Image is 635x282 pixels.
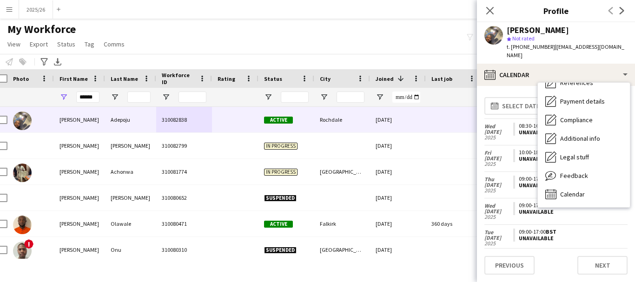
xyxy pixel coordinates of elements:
div: [PERSON_NAME] [105,185,156,210]
button: Open Filter Menu [162,93,170,101]
div: [GEOGRAPHIC_DATA] [314,159,370,184]
button: Previous [484,256,535,275]
span: In progress [264,169,298,176]
span: [DATE] [484,156,513,161]
span: Export [30,40,48,48]
button: Select date [484,97,546,115]
span: 2025 [484,161,513,167]
div: [GEOGRAPHIC_DATA] [314,237,370,262]
span: 2025 [484,188,513,193]
input: Status Filter Input [281,92,309,103]
span: | [EMAIL_ADDRESS][DOMAIN_NAME] [507,43,624,59]
span: Comms [104,40,125,48]
span: ! [24,239,33,249]
span: Rating [218,75,235,82]
div: 310081774 [156,159,212,184]
input: City Filter Input [337,92,364,103]
span: References [560,79,593,87]
div: [PERSON_NAME] [54,133,105,158]
app-crew-unavailable-period: 10:00-18:00 [513,149,628,162]
button: Open Filter Menu [111,93,119,101]
span: Status [57,40,75,48]
span: Fri [484,150,513,156]
span: Tue [484,230,513,235]
div: Onu [105,237,156,262]
a: Comms [100,38,128,50]
span: Suspended [264,247,297,254]
span: [DATE] [484,235,513,241]
span: Wed [484,124,513,129]
span: Compliance [560,116,593,124]
span: First Name [60,75,88,82]
app-crew-unavailable-period: 09:00-17:00 [513,176,628,189]
div: Rochdale [314,107,370,132]
img: Joshua Onu [13,242,32,260]
span: [DATE] [484,182,513,188]
div: Unavailable [519,209,624,215]
div: Unavailable [519,182,624,189]
app-crew-unavailable-period: 09:00-17:00 [513,202,628,215]
input: Workforce ID Filter Input [179,92,206,103]
div: Calendar [477,64,635,86]
div: Legal stuff [538,148,630,166]
div: Payment details [538,92,630,111]
div: [PERSON_NAME] [54,185,105,210]
input: Last Name Filter Input [127,92,151,103]
div: [DATE] [370,159,426,184]
app-crew-unavailable-period: 08:30-16:30 [513,123,628,136]
img: Joshua Achonwa [13,164,32,182]
a: Tag [81,38,98,50]
div: Unavailable [519,129,624,136]
div: 310080310 [156,237,212,262]
span: Wed [484,203,513,209]
app-action-btn: Advanced filters [39,56,50,67]
div: [PERSON_NAME] [54,211,105,236]
button: Open Filter Menu [320,93,328,101]
div: [DATE] [370,237,426,262]
span: My Workforce [7,22,76,36]
div: 310082799 [156,133,212,158]
span: Additional info [560,134,600,143]
button: Next [577,256,628,275]
div: [PERSON_NAME] [54,107,105,132]
div: Additional info [538,129,630,148]
button: Open Filter Menu [376,93,384,101]
span: t. [PHONE_NUMBER] [507,43,555,50]
div: Falkirk [314,211,370,236]
button: Open Filter Menu [264,93,272,101]
span: Tag [85,40,94,48]
img: Joshua Olawale [13,216,32,234]
div: Unavailable [519,235,624,242]
div: Calendar [538,185,630,203]
span: Legal stuff [560,153,589,161]
span: [DATE] [484,129,513,135]
span: Suspended [264,195,297,202]
span: Active [264,221,293,228]
span: In progress [264,143,298,150]
div: Achonwa [105,159,156,184]
div: 310082838 [156,107,212,132]
span: Payment details [560,97,605,105]
div: Olawale [105,211,156,236]
button: 2025/26 [19,0,53,19]
span: Last job [431,75,452,82]
div: Unavailable [519,156,624,162]
div: Feedback [538,166,630,185]
span: 2025 [484,135,513,140]
button: Open Filter Menu [60,93,68,101]
h3: Profile [477,5,635,17]
span: Not rated [512,35,535,42]
a: Status [53,38,79,50]
span: Last Name [111,75,138,82]
div: [PERSON_NAME] [54,237,105,262]
div: 360 days [426,211,482,236]
app-crew-unavailable-period: 09:00-17:00 [513,229,628,242]
span: BST [546,228,556,235]
img: Joshua Adepoju [13,111,32,130]
span: Active [264,117,293,124]
div: [DATE] [370,133,426,158]
span: 2025 [484,214,513,220]
div: References [538,73,630,92]
div: Compliance [538,111,630,129]
div: Adepoju [105,107,156,132]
